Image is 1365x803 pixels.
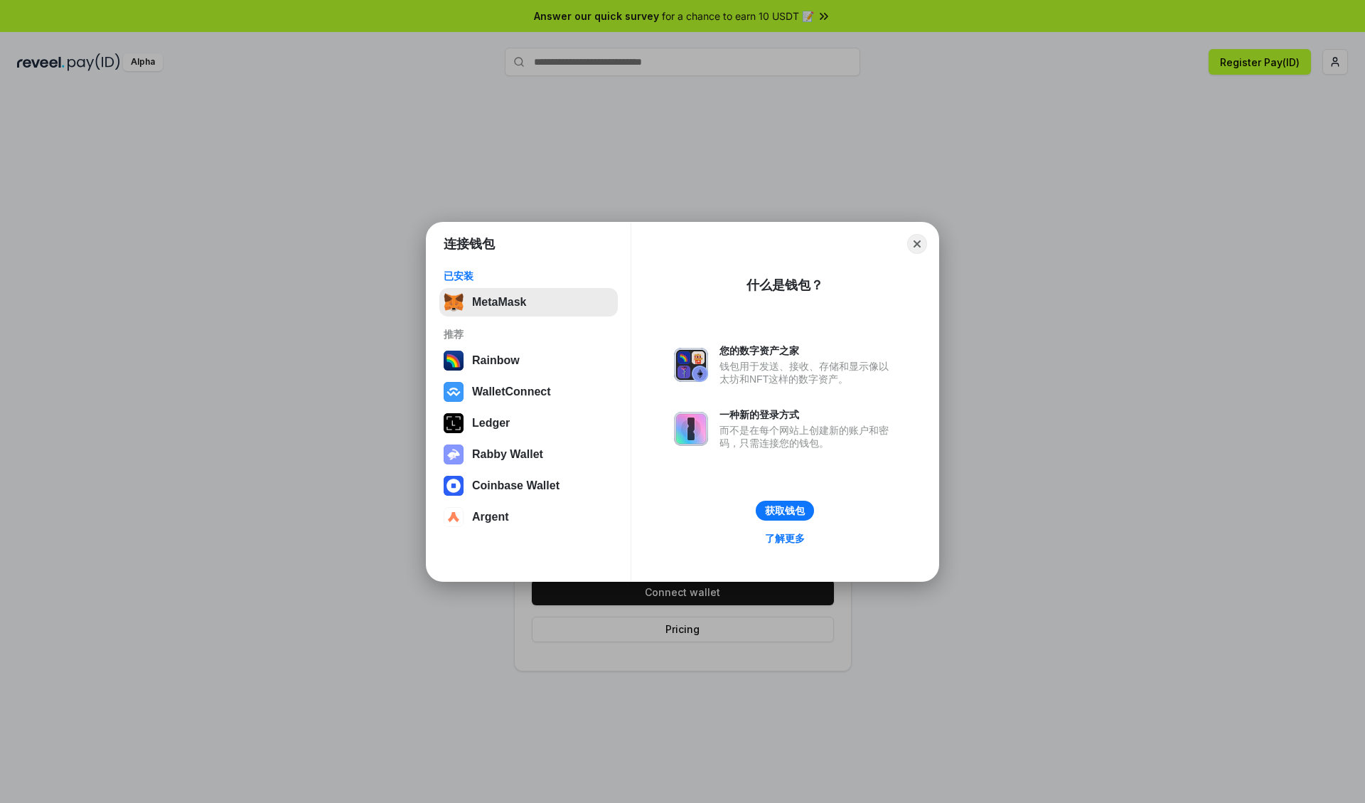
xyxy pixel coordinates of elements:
[472,385,551,398] div: WalletConnect
[444,328,614,341] div: 推荐
[444,413,464,433] img: svg+xml,%3Csvg%20xmlns%3D%22http%3A%2F%2Fwww.w3.org%2F2000%2Fsvg%22%20width%3D%2228%22%20height%3...
[444,351,464,371] img: svg+xml,%3Csvg%20width%3D%22120%22%20height%3D%22120%22%20viewBox%3D%220%200%20120%20120%22%20fil...
[746,277,823,294] div: 什么是钱包？
[472,448,543,461] div: Rabby Wallet
[444,270,614,282] div: 已安装
[719,424,896,450] div: 而不是在每个网站上创建新的账户和密码，只需连接您的钱包。
[472,354,520,367] div: Rainbow
[444,507,464,527] img: svg+xml,%3Csvg%20width%3D%2228%22%20height%3D%2228%22%20viewBox%3D%220%200%2028%2028%22%20fill%3D...
[439,472,618,500] button: Coinbase Wallet
[756,529,813,548] a: 了解更多
[674,348,708,382] img: svg+xml,%3Csvg%20xmlns%3D%22http%3A%2F%2Fwww.w3.org%2F2000%2Fsvg%22%20fill%3D%22none%22%20viewBox...
[444,476,464,496] img: svg+xml,%3Csvg%20width%3D%2228%22%20height%3D%2228%22%20viewBox%3D%220%200%2028%2028%22%20fill%3D...
[444,445,464,464] img: svg+xml,%3Csvg%20xmlns%3D%22http%3A%2F%2Fwww.w3.org%2F2000%2Fsvg%22%20fill%3D%22none%22%20viewBox...
[444,292,464,312] img: svg+xml,%3Csvg%20fill%3D%22none%22%20height%3D%2233%22%20viewBox%3D%220%200%2035%2033%22%20width%...
[907,234,927,254] button: Close
[719,344,896,357] div: 您的数字资产之家
[439,378,618,406] button: WalletConnect
[472,479,560,492] div: Coinbase Wallet
[472,417,510,430] div: Ledger
[439,409,618,437] button: Ledger
[439,288,618,317] button: MetaMask
[719,360,896,385] div: 钱包用于发送、接收、存储和显示像以太坊和NFT这样的数字资产。
[439,346,618,375] button: Rainbow
[472,511,509,523] div: Argent
[765,532,805,545] div: 了解更多
[674,412,708,446] img: svg+xml,%3Csvg%20xmlns%3D%22http%3A%2F%2Fwww.w3.org%2F2000%2Fsvg%22%20fill%3D%22none%22%20viewBox...
[439,440,618,469] button: Rabby Wallet
[756,501,814,521] button: 获取钱包
[719,408,896,421] div: 一种新的登录方式
[444,235,495,252] h1: 连接钱包
[444,382,464,402] img: svg+xml,%3Csvg%20width%3D%2228%22%20height%3D%2228%22%20viewBox%3D%220%200%2028%2028%22%20fill%3D...
[472,296,526,309] div: MetaMask
[765,504,805,517] div: 获取钱包
[439,503,618,531] button: Argent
